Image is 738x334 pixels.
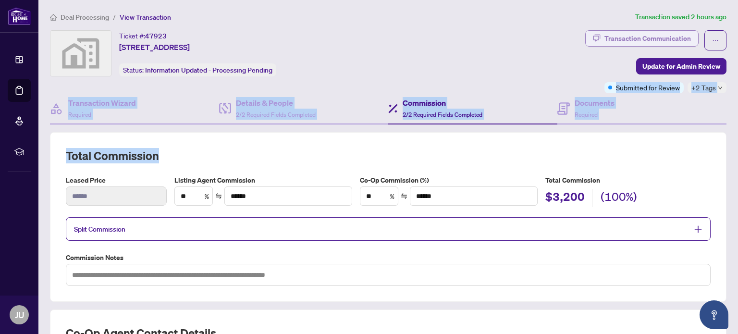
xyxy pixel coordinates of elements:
h4: Commission [403,97,482,109]
label: Listing Agent Commission [174,175,352,186]
div: Ticket #: [119,30,167,41]
span: +2 Tags [691,82,716,93]
label: Commission Notes [66,252,711,263]
span: [STREET_ADDRESS] [119,41,190,53]
h4: Transaction Wizard [68,97,136,109]
h2: Total Commission [66,148,711,163]
h2: $3,200 [545,189,585,207]
h4: Details & People [236,97,316,109]
span: Required [68,111,91,118]
span: 2/2 Required Fields Completed [403,111,482,118]
button: Transaction Communication [585,30,699,47]
img: svg%3e [50,31,111,76]
article: Transaction saved 2 hours ago [635,12,726,23]
span: Submitted for Review [616,82,680,93]
span: Required [575,111,598,118]
span: down [718,86,723,90]
div: Transaction Communication [604,31,691,46]
li: / [113,12,116,23]
h4: Documents [575,97,615,109]
label: Leased Price [66,175,167,186]
span: View Transaction [120,13,171,22]
h2: (100%) [601,189,637,207]
h5: Total Commission [545,175,711,186]
span: Split Commission [74,225,125,234]
span: swap [401,193,407,199]
span: home [50,14,57,21]
span: swap [215,193,222,199]
div: Split Commission [66,217,711,241]
button: Update for Admin Review [636,58,726,74]
span: 47923 [145,32,167,40]
button: Open asap [700,300,728,329]
span: plus [694,225,702,234]
span: JU [15,308,24,322]
span: Deal Processing [61,13,109,22]
img: logo [8,7,31,25]
span: Update for Admin Review [642,59,720,74]
span: Information Updated - Processing Pending [145,66,272,74]
label: Co-Op Commission (%) [360,175,538,186]
span: ellipsis [712,37,719,44]
div: Status: [119,63,276,76]
span: 2/2 Required Fields Completed [236,111,316,118]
